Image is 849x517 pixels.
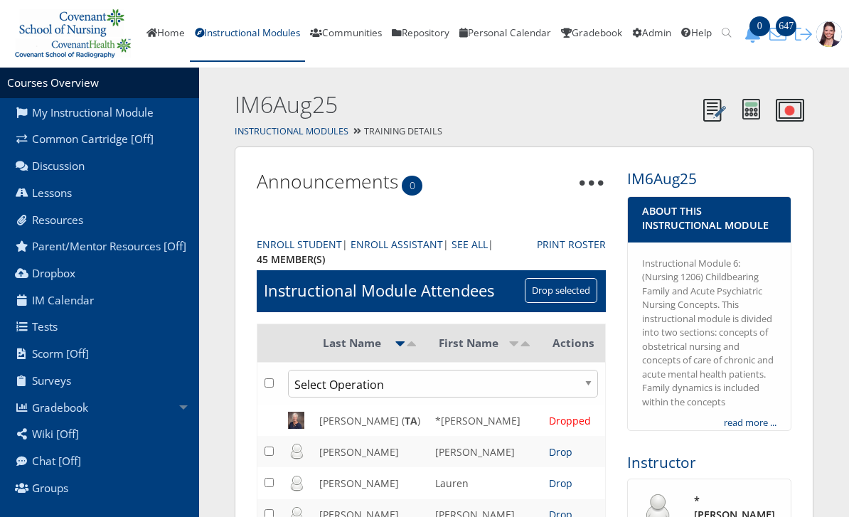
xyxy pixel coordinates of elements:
[739,26,765,43] button: 0
[235,125,348,137] a: Instructional Modules
[387,6,454,63] a: Repository
[312,324,427,362] th: Last Name
[428,467,542,499] td: Lauren
[312,436,427,467] td: [PERSON_NAME]
[406,341,417,346] img: desc.png
[351,237,443,252] a: Enroll Assistant
[749,16,770,36] span: 0
[520,341,531,346] img: desc.png
[257,237,516,267] div: | | |
[703,99,726,122] img: Notes
[776,16,796,36] span: 647
[235,89,695,121] h2: IM6Aug25
[257,237,342,252] a: Enroll Student
[742,99,760,119] img: Calculator
[549,445,572,459] a: Drop
[627,452,791,473] h3: Instructor
[525,278,597,303] input: Drop selected
[257,169,398,194] a: Announcements0
[816,21,842,47] img: 1943_125_125.jpg
[739,26,765,41] a: 0
[676,6,717,63] a: Help
[7,75,99,90] a: Courses Overview
[141,6,190,63] a: Home
[627,6,676,63] a: Admin
[305,6,387,63] a: Communities
[428,324,542,362] th: First Name
[556,6,627,63] a: Gradebook
[776,99,804,122] img: Record Video Note
[549,476,572,490] a: Drop
[312,405,427,436] td: [PERSON_NAME] ( )
[642,204,776,233] h4: About This Instructional Module
[395,341,406,346] img: asc_active.png
[428,405,542,436] td: *[PERSON_NAME]
[190,6,305,63] a: Instructional Modules
[642,257,776,410] div: Instructional Module 6: (Nursing 1206) Childbearing Family and Acute Psychiatric Nursing Concepts...
[537,237,606,252] a: Print Roster
[199,122,849,142] div: Training Details
[542,324,606,362] th: Actions
[549,413,598,428] div: Dropped
[452,237,488,252] a: See All
[627,169,791,189] h3: IM6Aug25
[312,467,427,499] td: [PERSON_NAME]
[405,414,417,427] b: TA
[765,26,791,41] a: 647
[402,176,422,196] span: 0
[765,26,791,43] button: 647
[508,341,520,346] img: asc.png
[428,436,542,467] td: [PERSON_NAME]
[724,416,776,430] a: read more ...
[264,279,494,302] h1: Instructional Module Attendees
[454,6,556,63] a: Personal Calendar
